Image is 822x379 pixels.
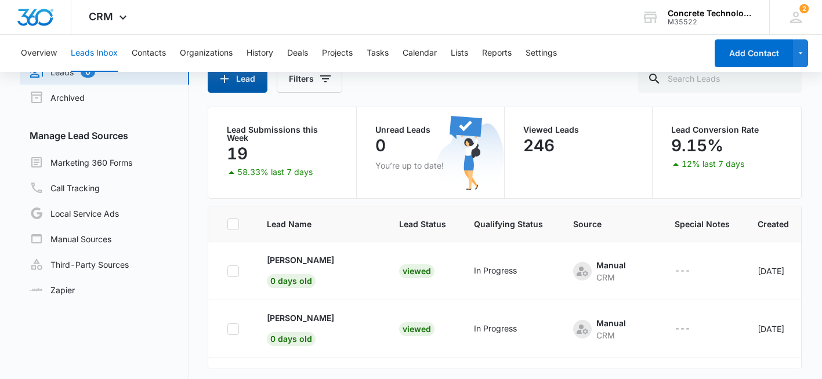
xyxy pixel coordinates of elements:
[758,265,789,277] div: [DATE]
[267,332,316,346] span: 0 days old
[668,18,752,26] div: account id
[675,322,711,336] div: - - Select to Edit Field
[208,65,267,93] button: Lead
[375,159,486,172] p: You’re up to date!
[474,264,538,278] div: - - Select to Edit Field
[30,181,100,195] a: Call Tracking
[247,35,273,72] button: History
[675,264,711,278] div: - - Select to Edit Field
[180,35,233,72] button: Organizations
[573,218,647,230] span: Source
[399,266,434,276] a: Viewed
[758,218,789,230] span: Created
[474,322,517,334] div: In Progress
[758,323,789,335] div: [DATE]
[715,39,793,67] button: Add Contact
[474,218,545,230] span: Qualifying Status
[277,65,342,93] button: Filters
[237,168,313,176] p: 58.33% last 7 days
[375,126,486,134] p: Unread Leads
[20,129,189,143] h3: Manage Lead Sources
[451,35,468,72] button: Lists
[30,206,119,220] a: Local Service Ads
[526,35,557,72] button: Settings
[367,35,389,72] button: Tasks
[30,65,95,79] a: Leads0
[668,9,752,18] div: account name
[523,126,633,134] p: Viewed Leads
[267,274,316,288] span: 0 days old
[638,65,802,93] input: Search Leads
[573,259,647,283] div: - - Select to Edit Field
[403,35,437,72] button: Calendar
[267,254,371,286] a: [PERSON_NAME]0 days old
[474,264,517,276] div: In Progress
[21,35,57,72] button: Overview
[799,4,809,13] div: notifications count
[399,218,446,230] span: Lead Status
[482,35,512,72] button: Reports
[399,264,434,278] div: Viewed
[267,254,334,266] p: [PERSON_NAME]
[671,136,723,155] p: 9.15%
[675,218,730,230] span: Special Notes
[523,136,555,155] p: 246
[227,144,248,163] p: 19
[267,218,371,230] span: Lead Name
[596,271,626,283] div: CRM
[132,35,166,72] button: Contacts
[30,155,132,169] a: Marketing 360 Forms
[375,136,386,155] p: 0
[267,312,371,344] a: [PERSON_NAME]0 days old
[596,329,626,341] div: CRM
[399,322,434,336] div: Viewed
[322,35,353,72] button: Projects
[30,284,75,296] a: Zapier
[30,232,111,246] a: Manual Sources
[675,264,690,278] div: ---
[287,35,308,72] button: Deals
[30,257,129,271] a: Third-Party Sources
[799,4,809,13] span: 2
[71,35,118,72] button: Leads Inbox
[675,322,690,336] div: ---
[89,10,113,23] span: CRM
[30,90,85,104] a: Archived
[267,312,334,324] p: [PERSON_NAME]
[227,126,337,142] p: Lead Submissions this Week
[682,160,744,168] p: 12% last 7 days
[596,317,626,329] div: Manual
[671,126,782,134] p: Lead Conversion Rate
[399,324,434,334] a: Viewed
[573,317,647,341] div: - - Select to Edit Field
[596,259,626,271] div: Manual
[474,322,538,336] div: - - Select to Edit Field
